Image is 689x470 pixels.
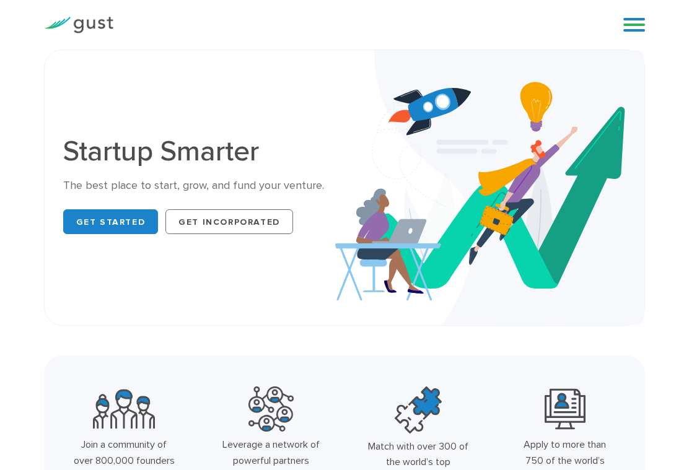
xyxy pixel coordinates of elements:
div: Join a community of over 800,000 founders [72,437,175,468]
img: Powerful Partners [248,386,294,432]
img: Startup Smarter Hero [335,50,644,325]
img: Top Accelerators [395,386,442,433]
h1: Startup Smarter [63,137,335,166]
a: Get Incorporated [165,209,293,234]
img: Gust Logo [44,17,113,33]
div: Leverage a network of powerful partners [220,437,323,468]
img: Leading Angel Investment [545,386,586,432]
img: Community Founders [93,386,155,432]
a: Get Started [63,209,159,234]
div: The best place to start, grow, and fund your venture. [63,178,335,193]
